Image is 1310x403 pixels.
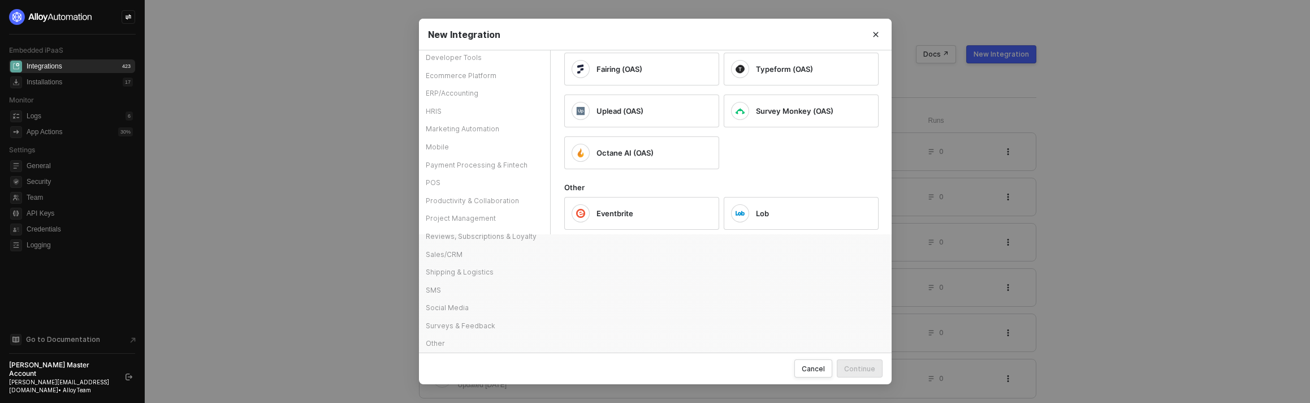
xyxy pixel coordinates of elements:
div: Marketing Automation [419,120,550,138]
div: SMS [419,281,550,299]
span: Lob [756,208,769,218]
div: Developer Tools [419,49,550,67]
div: Other [419,335,550,353]
img: icon [576,106,585,115]
button: Cancel [794,359,832,378]
div: Payment Processing & Fintech [419,156,550,174]
div: Project Management [419,209,550,228]
img: icon [576,148,585,157]
span: Typeform (OAS) [756,64,813,74]
div: Cancel [802,364,825,374]
img: icon [736,65,745,74]
div: ERP/Accounting [419,84,550,102]
div: HRIS [419,102,550,121]
div: Social Media [419,299,550,317]
img: icon [736,209,745,218]
span: Octane AI (OAS) [596,148,654,158]
div: New Integration [428,29,883,41]
div: POS [419,174,550,192]
div: Shipping & Logistics [419,263,550,281]
span: Eventbrite [596,208,633,218]
span: Fairing (OAS) [596,64,642,74]
img: icon [576,65,585,74]
span: Uplead (OAS) [596,106,643,116]
div: Productivity & Collaboration [419,192,550,210]
div: Sales/CRM [419,246,550,264]
button: Continue [837,359,883,378]
div: Other [564,183,892,192]
div: Ecommerce Platform [419,67,550,85]
div: Reviews, Subscriptions & Loyalty [419,228,550,246]
span: Survey Monkey (OAS) [756,106,833,116]
div: Mobile [419,138,550,156]
img: icon [736,106,745,115]
img: icon [576,209,585,218]
div: Surveys & Feedback [419,317,550,335]
button: Close [860,19,892,50]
